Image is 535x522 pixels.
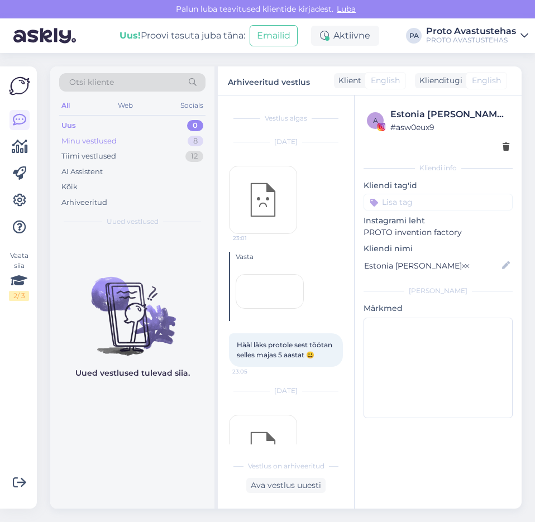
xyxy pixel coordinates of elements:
span: Hääl läks protole sest töötan selles majas 5 aastat 😃 [237,341,334,359]
div: # asw0eux9 [390,121,509,133]
p: PROTO invention factory [364,227,513,238]
p: Kliendi tag'id [364,180,513,191]
div: [DATE] [229,137,343,147]
div: Vestlus algas [229,113,343,123]
p: Kliendi nimi [364,243,513,255]
span: English [472,75,501,87]
span: Uued vestlused [107,217,159,227]
img: No chats [50,257,214,357]
div: Kõik [61,181,78,193]
div: [DATE] [229,386,343,396]
span: Otsi kliente [69,76,114,88]
div: 8 [188,136,203,147]
b: Uus! [120,30,141,41]
p: Instagrami leht [364,215,513,227]
div: Vasta [236,252,343,262]
span: English [371,75,400,87]
span: a [373,116,378,124]
span: Luba [333,4,359,14]
input: Lisa nimi [364,260,500,272]
p: Uued vestlused tulevad siia. [75,367,190,379]
img: Askly Logo [9,75,30,97]
div: Vaata siia [9,251,29,301]
div: Estonia [PERSON_NAME]🝪 [390,108,509,121]
div: Minu vestlused [61,136,117,147]
button: Emailid [250,25,298,46]
div: Tiimi vestlused [61,151,116,162]
span: Vestlus on arhiveeritud [248,461,324,471]
div: Klienditugi [415,75,462,87]
div: Socials [178,98,206,113]
div: 12 [185,151,203,162]
div: AI Assistent [61,166,103,178]
label: Arhiveeritud vestlus [228,73,310,88]
div: Proto Avastustehas [426,27,516,36]
div: Proovi tasuta juba täna: [120,29,245,42]
div: Arhiveeritud [61,197,107,208]
div: Ava vestlus uuesti [246,478,326,493]
input: Lisa tag [364,194,513,210]
div: Kliendi info [364,163,513,173]
div: Klient [334,75,361,87]
p: Märkmed [364,303,513,314]
div: PA [406,28,422,44]
div: Web [116,98,135,113]
div: Uus [61,120,76,131]
span: 23:05 [232,367,274,376]
div: 0 [187,120,203,131]
div: Aktiivne [311,26,379,46]
span: 23:01 [233,234,275,242]
a: Proto AvastustehasPROTO AVASTUSTEHAS [426,27,528,45]
div: All [59,98,72,113]
div: 2 / 3 [9,291,29,301]
div: PROTO AVASTUSTEHAS [426,36,516,45]
div: [PERSON_NAME] [364,286,513,296]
